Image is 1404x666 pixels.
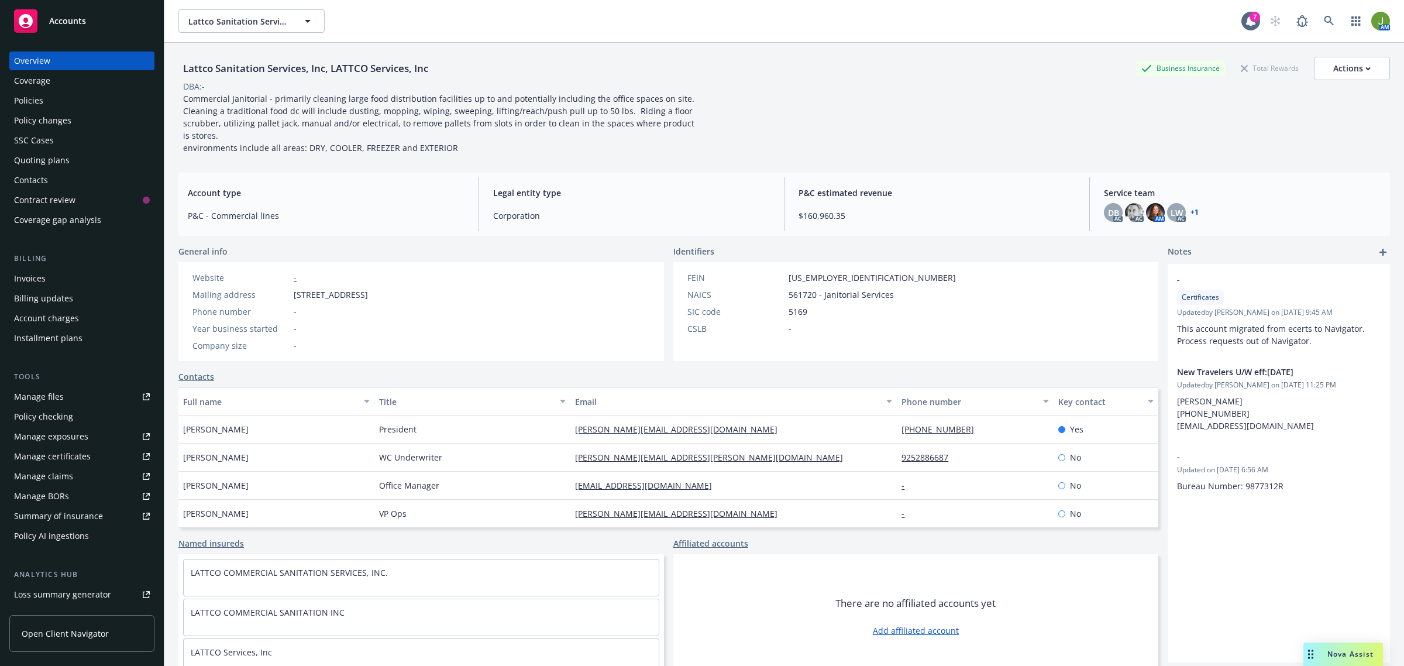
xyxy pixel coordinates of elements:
div: FEIN [687,272,784,284]
span: - [789,322,792,335]
div: New Travelers U/W eff:[DATE]Updatedby [PERSON_NAME] on [DATE] 11:25 PM[PERSON_NAME] [PHONE_NUMBER... [1168,356,1390,441]
a: Add affiliated account [873,624,959,637]
a: LATTCO COMMERCIAL SANITATION INC [191,607,345,618]
a: Policy AI ingestions [9,527,154,545]
a: add [1376,245,1390,259]
div: NAICS [687,289,784,301]
a: Report a Bug [1291,9,1314,33]
div: Contract review [14,191,75,210]
a: Loss summary generator [9,585,154,604]
span: Nova Assist [1327,649,1374,659]
span: LW [1171,207,1183,219]
span: Service team [1104,187,1381,199]
div: Manage exposures [14,427,88,446]
a: Installment plans [9,329,154,348]
div: Billing updates [14,289,73,308]
button: Actions [1314,57,1390,80]
button: Phone number [897,387,1054,416]
span: - [1177,273,1350,286]
span: - [294,305,297,318]
div: Phone number [901,396,1036,408]
div: Manage files [14,387,64,406]
div: -Updated on [DATE] 6:56 AMBureau Number: 9877312R [1168,441,1390,502]
span: No [1070,479,1081,492]
a: 9252886687 [901,452,958,463]
div: Policies [14,91,43,110]
a: [EMAIL_ADDRESS][DOMAIN_NAME] [575,480,721,491]
a: Invoices [9,269,154,288]
div: Email [575,396,879,408]
span: [PERSON_NAME] [183,479,249,492]
div: Tools [9,371,154,383]
span: Open Client Navigator [22,627,109,640]
button: Email [570,387,897,416]
div: Quoting plans [14,151,70,170]
span: [STREET_ADDRESS] [294,289,368,301]
a: SSC Cases [9,131,154,150]
button: Title [374,387,570,416]
span: Office Manager [379,479,439,492]
div: Full name [183,396,357,408]
div: Account charges [14,309,79,328]
span: Notes [1168,245,1192,259]
a: Contacts [178,370,214,383]
a: Manage BORs [9,487,154,506]
div: Lattco Sanitation Services, Inc, LATTCO Services, Inc [178,61,433,76]
span: New Travelers U/W eff:[DATE] [1177,366,1350,378]
div: Policy checking [14,407,73,426]
a: +1 [1190,209,1199,216]
a: Billing updates [9,289,154,308]
span: Updated on [DATE] 6:56 AM [1177,465,1381,475]
span: There are no affiliated accounts yet [835,596,996,610]
span: Corporation [493,210,770,222]
div: Year business started [192,322,289,335]
span: Commercial Janitorial - primarily cleaning large food distribution facilities up to and potential... [183,93,697,153]
span: VP Ops [379,507,407,520]
span: - [294,339,297,352]
div: Mailing address [192,289,289,301]
div: Total Rewards [1235,61,1305,75]
a: - [901,508,914,519]
a: Manage certificates [9,447,154,466]
img: photo [1146,203,1165,222]
div: Overview [14,52,50,70]
button: Full name [178,387,374,416]
a: Coverage gap analysis [9,211,154,229]
div: 7 [1250,12,1260,22]
span: Accounts [49,16,86,26]
a: Overview [9,52,154,70]
div: Coverage gap analysis [14,211,101,229]
div: Manage certificates [14,447,91,466]
div: Policy changes [14,111,71,130]
span: [PERSON_NAME] [183,507,249,520]
button: Lattco Sanitation Services, Inc, LATTCO Services, Inc [178,9,325,33]
div: Billing [9,253,154,265]
div: Website [192,272,289,284]
div: SSC Cases [14,131,54,150]
a: - [901,480,914,491]
span: - [294,322,297,335]
span: - [1177,451,1350,463]
a: Contract review [9,191,154,210]
span: P&C - Commercial lines [188,210,464,222]
span: Manage exposures [9,427,154,446]
span: 5169 [789,305,807,318]
a: [PERSON_NAME][EMAIL_ADDRESS][DOMAIN_NAME] [575,508,787,519]
div: Manage BORs [14,487,69,506]
a: Search [1317,9,1341,33]
a: LATTCO COMMERCIAL SANITATION SERVICES, INC. [191,567,388,578]
a: [PHONE_NUMBER] [901,424,983,435]
div: Key contact [1058,396,1141,408]
div: Coverage [14,71,50,90]
span: Yes [1070,423,1083,435]
div: CSLB [687,322,784,335]
button: Nova Assist [1303,643,1383,666]
span: 561720 - Janitorial Services [789,289,894,301]
span: DB [1108,207,1119,219]
span: This account migrated from ecerts to Navigator. Process requests out of Navigator. [1177,323,1367,346]
div: Title [379,396,553,408]
a: Policy checking [9,407,154,426]
img: photo [1371,12,1390,30]
span: Updated by [PERSON_NAME] on [DATE] 11:25 PM [1177,380,1381,390]
div: Invoices [14,269,46,288]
